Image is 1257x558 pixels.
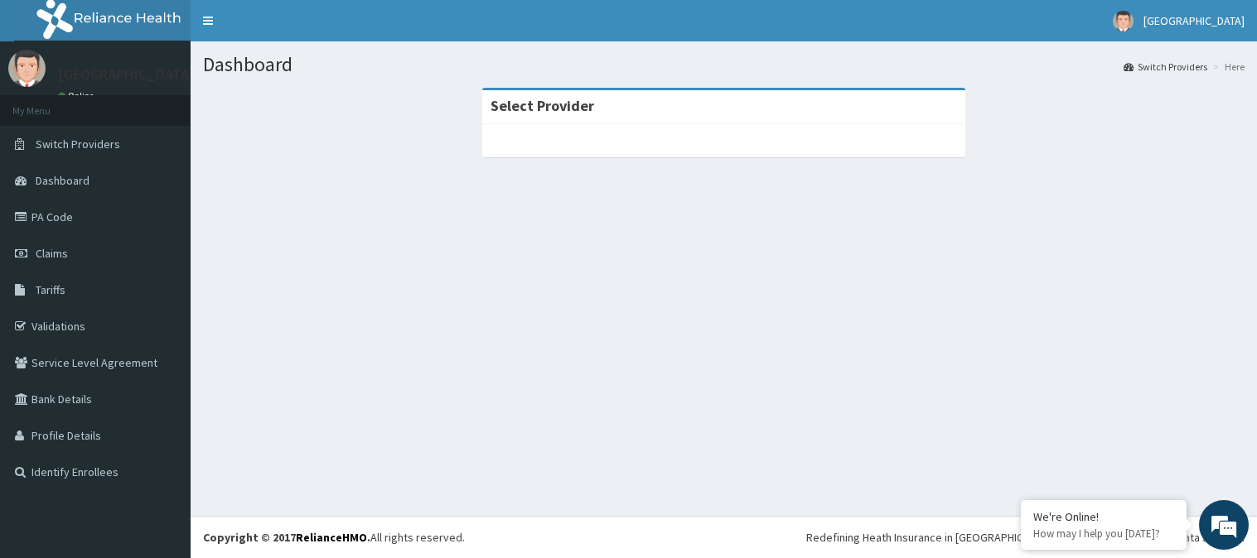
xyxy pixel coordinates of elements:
span: Dashboard [36,173,89,188]
div: We're Online! [1033,509,1174,524]
a: RelianceHMO [296,530,367,545]
p: [GEOGRAPHIC_DATA] [58,67,195,82]
a: Switch Providers [1124,60,1207,74]
img: User Image [1113,11,1134,31]
p: How may I help you today? [1033,527,1174,541]
li: Here [1209,60,1245,74]
a: Online [58,90,98,102]
strong: Select Provider [491,96,594,115]
div: Redefining Heath Insurance in [GEOGRAPHIC_DATA] using Telemedicine and Data Science! [806,529,1245,546]
span: Switch Providers [36,137,120,152]
h1: Dashboard [203,54,1245,75]
strong: Copyright © 2017 . [203,530,370,545]
span: [GEOGRAPHIC_DATA] [1143,13,1245,28]
footer: All rights reserved. [191,516,1257,558]
img: User Image [8,50,46,87]
span: Claims [36,246,68,261]
span: Tariffs [36,282,65,297]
